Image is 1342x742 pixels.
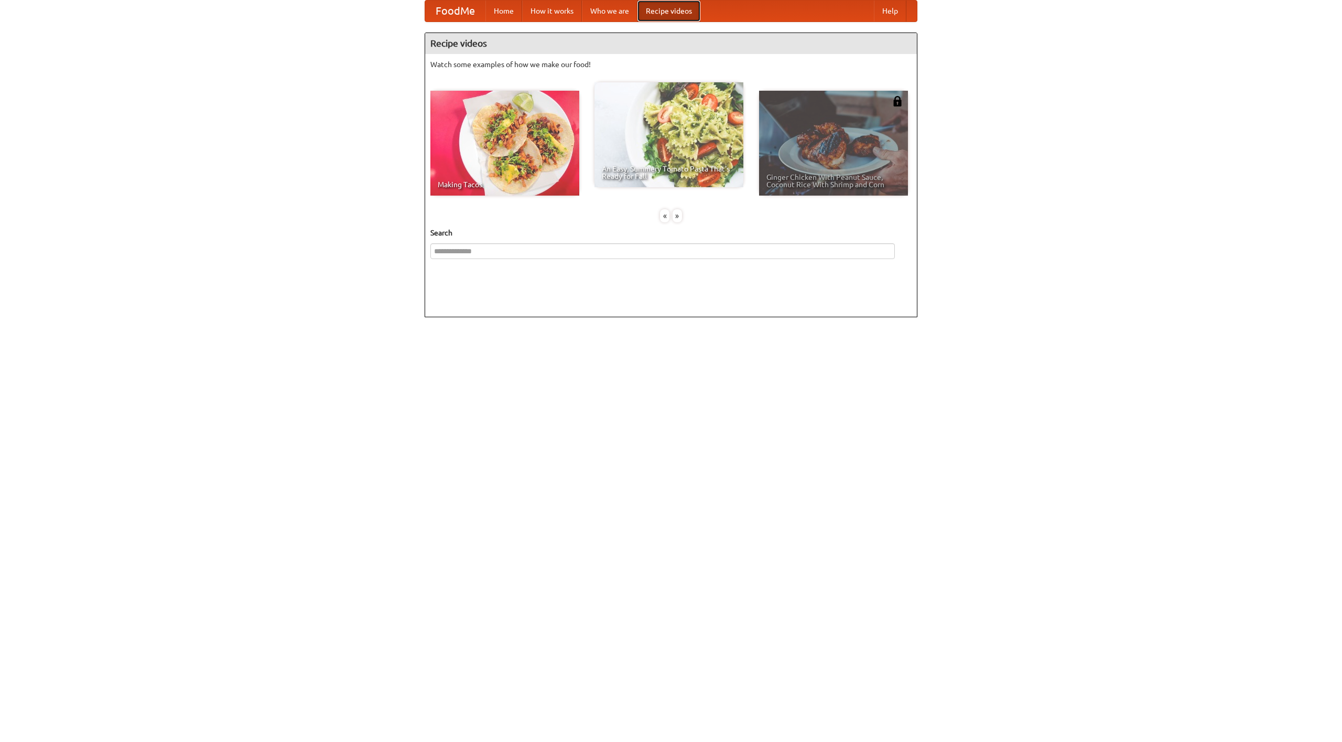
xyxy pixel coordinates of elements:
a: Making Tacos [430,91,579,196]
h5: Search [430,228,912,238]
div: » [673,209,682,222]
img: 483408.png [892,96,903,106]
a: An Easy, Summery Tomato Pasta That's Ready for Fall [594,82,743,187]
span: Making Tacos [438,181,572,188]
span: An Easy, Summery Tomato Pasta That's Ready for Fall [602,165,736,180]
div: « [660,209,669,222]
a: How it works [522,1,582,21]
h4: Recipe videos [425,33,917,54]
p: Watch some examples of how we make our food! [430,59,912,70]
a: Recipe videos [637,1,700,21]
a: FoodMe [425,1,485,21]
a: Help [874,1,906,21]
a: Home [485,1,522,21]
a: Who we are [582,1,637,21]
